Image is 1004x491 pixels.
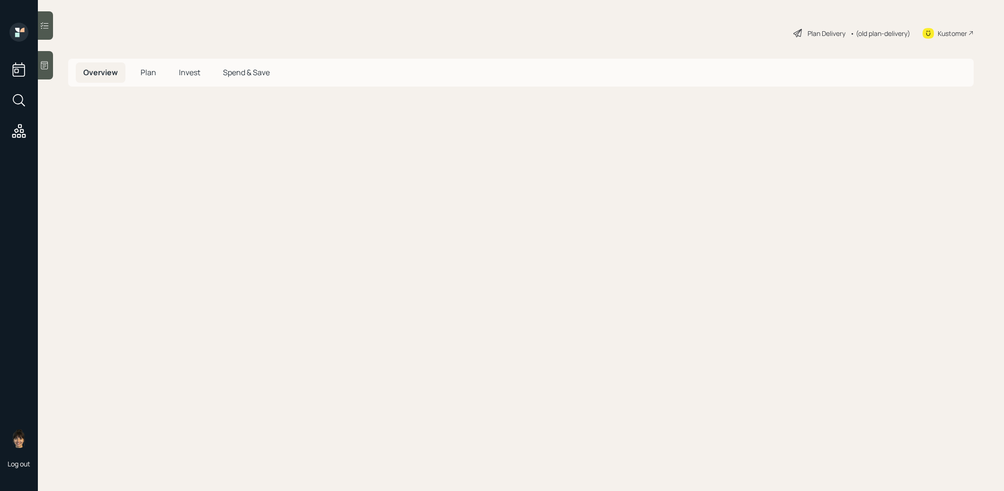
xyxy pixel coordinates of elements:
[141,67,156,78] span: Plan
[850,28,910,38] div: • (old plan-delivery)
[83,67,118,78] span: Overview
[179,67,200,78] span: Invest
[938,28,967,38] div: Kustomer
[808,28,845,38] div: Plan Delivery
[9,429,28,448] img: treva-nostdahl-headshot.png
[8,459,30,468] div: Log out
[223,67,270,78] span: Spend & Save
